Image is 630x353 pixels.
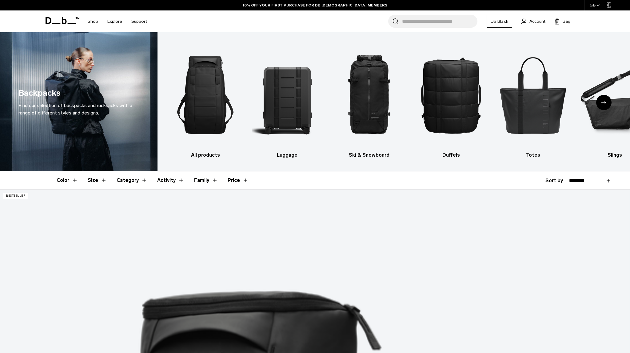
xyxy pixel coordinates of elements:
[18,87,61,99] h1: Backpacks
[88,171,107,189] button: Toggle Filter
[416,151,487,159] h3: Duffels
[252,151,323,159] h3: Luggage
[334,42,405,159] li: 3 / 10
[18,102,132,116] span: Find our selection of backpacks and rucksacks with a range of different styles and designs.
[334,42,405,159] a: Db Ski & Snowboard
[252,42,323,159] li: 2 / 10
[243,2,387,8] a: 10% OFF YOUR FIRST PURCHASE FOR DB [DEMOGRAPHIC_DATA] MEMBERS
[57,171,78,189] button: Toggle Filter
[252,42,323,159] a: Db Luggage
[497,42,568,159] a: Db Totes
[194,171,218,189] button: Toggle Filter
[497,42,568,159] li: 5 / 10
[170,42,241,159] a: Db All products
[170,42,241,148] img: Db
[131,10,147,32] a: Support
[596,95,612,110] div: Next slide
[416,42,487,148] img: Db
[107,10,122,32] a: Explore
[416,42,487,159] a: Db Duffels
[487,15,512,28] a: Db Black
[88,10,98,32] a: Shop
[334,42,405,148] img: Db
[563,18,570,25] span: Bag
[555,18,570,25] button: Bag
[252,42,323,148] img: Db
[521,18,545,25] a: Account
[3,193,28,199] p: Bestseller
[170,42,241,159] li: 1 / 10
[170,151,241,159] h3: All products
[83,10,152,32] nav: Main Navigation
[497,42,568,148] img: Db
[117,171,147,189] button: Toggle Filter
[334,151,405,159] h3: Ski & Snowboard
[529,18,545,25] span: Account
[416,42,487,159] li: 4 / 10
[157,171,184,189] button: Toggle Filter
[228,171,249,189] button: Toggle Price
[497,151,568,159] h3: Totes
